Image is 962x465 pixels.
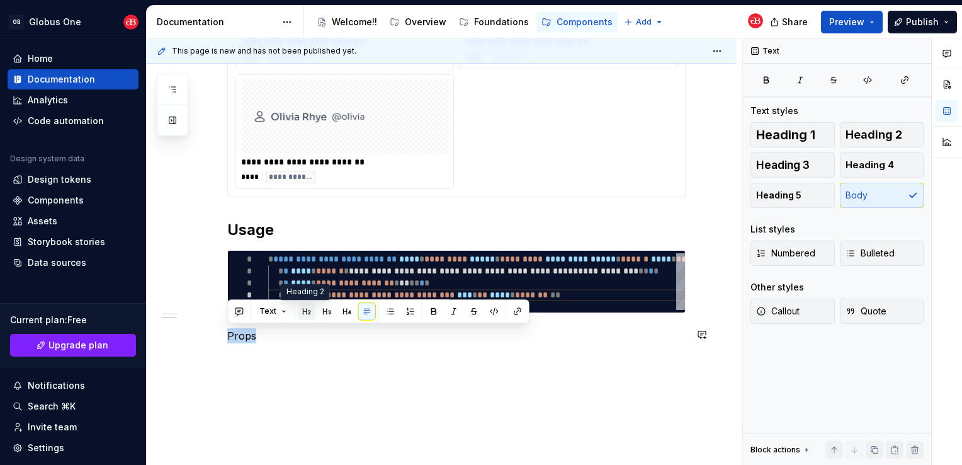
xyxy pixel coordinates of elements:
[28,194,84,207] div: Components
[750,445,800,455] div: Block actions
[750,223,795,236] div: List styles
[756,129,815,141] span: Heading 1
[8,49,139,69] a: Home
[748,13,763,28] img: Globus Bank UX Team
[385,12,451,32] a: Overview
[8,211,139,231] a: Assets
[756,305,800,318] span: Callout
[756,189,801,202] span: Heading 5
[8,438,139,458] a: Settings
[8,376,139,396] button: Notifications
[454,12,534,32] a: Foundations
[9,14,24,30] div: GB
[750,241,835,266] button: Numbered
[3,8,144,35] button: GBGlobus OneGlobus Bank UX Team
[8,396,139,416] button: Search ⌘K
[8,90,139,110] a: Analytics
[48,339,108,352] span: Upgrade plan
[8,232,139,252] a: Storybook stories
[29,16,81,28] div: Globus One
[750,441,812,459] div: Block actions
[28,400,76,413] div: Search ⌘K
[636,17,652,27] span: Add
[536,12,618,32] a: Components
[782,16,808,28] span: Share
[8,417,139,437] a: Invite team
[123,14,139,30] img: Globus Bank UX Team
[28,73,95,86] div: Documentation
[8,169,139,190] a: Design tokens
[28,94,68,106] div: Analytics
[8,111,139,131] a: Code automation
[750,281,804,294] div: Other styles
[840,299,924,324] button: Quote
[888,11,957,33] button: Publish
[821,11,883,33] button: Preview
[846,305,886,318] span: Quote
[906,16,939,28] span: Publish
[8,69,139,89] a: Documentation
[28,379,85,392] div: Notifications
[259,306,276,316] span: Text
[750,122,835,147] button: Heading 1
[756,159,810,171] span: Heading 3
[28,442,64,454] div: Settings
[10,314,136,326] div: Current plan : Free
[28,215,57,227] div: Assets
[8,253,139,273] a: Data sources
[750,152,835,178] button: Heading 3
[750,183,835,208] button: Heading 5
[557,16,613,28] div: Components
[28,173,91,186] div: Design tokens
[28,256,86,269] div: Data sources
[829,16,864,28] span: Preview
[312,9,618,35] div: Page tree
[620,13,667,31] button: Add
[840,122,924,147] button: Heading 2
[281,284,330,300] div: Heading 2
[474,16,529,28] div: Foundations
[227,220,686,240] h2: Usage
[405,16,446,28] div: Overview
[756,247,815,260] span: Numbered
[764,11,816,33] button: Share
[840,241,924,266] button: Bulleted
[10,334,136,357] a: Upgrade plan
[157,16,276,28] div: Documentation
[750,105,798,117] div: Text styles
[254,302,292,320] button: Text
[28,236,105,248] div: Storybook stories
[840,152,924,178] button: Heading 4
[227,328,686,343] p: Props
[846,159,894,171] span: Heading 4
[750,299,835,324] button: Callout
[846,247,895,260] span: Bulleted
[28,115,104,127] div: Code automation
[846,129,902,141] span: Heading 2
[172,46,356,56] span: This page is new and has not been published yet.
[312,12,382,32] a: Welcome!!
[8,190,139,210] a: Components
[332,16,377,28] div: Welcome!!
[28,52,53,65] div: Home
[10,154,84,164] div: Design system data
[28,421,77,433] div: Invite team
